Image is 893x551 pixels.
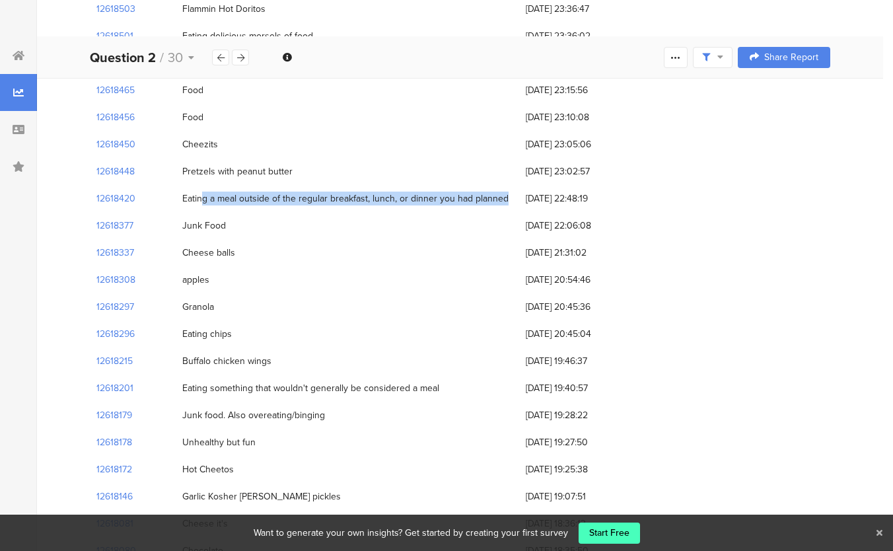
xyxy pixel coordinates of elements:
span: [DATE] 23:36:47 [526,2,631,16]
span: [DATE] 19:28:22 [526,408,631,422]
div: Food [182,110,203,124]
span: [DATE] 19:07:51 [526,490,631,503]
div: Eating a meal outside of the regular breakfast, lunch, or dinner you had planned [182,192,509,205]
span: [DATE] 22:48:19 [526,192,631,205]
span: [DATE] 22:06:08 [526,219,631,233]
span: [DATE] 23:10:08 [526,110,631,124]
section: 12618377 [96,219,133,233]
section: 12618308 [96,273,135,287]
span: / [160,48,164,67]
div: Granola [182,300,214,314]
section: 12618450 [96,137,135,151]
div: Buffalo chicken wings [182,354,271,368]
section: 12618146 [96,490,133,503]
section: 12618503 [96,2,135,16]
span: [DATE] 23:15:56 [526,83,631,97]
div: Garlic Kosher [PERSON_NAME] pickles [182,490,341,503]
span: [DATE] 20:45:36 [526,300,631,314]
div: Get started by creating your first survey [405,526,568,540]
div: Cheese balls [182,246,235,260]
div: Unhealthy but fun [182,435,256,449]
div: Eating something that wouldn't generally be considered a meal [182,381,439,395]
span: [DATE] 19:27:50 [526,435,631,449]
span: [DATE] 20:45:04 [526,327,631,341]
span: 30 [168,48,183,67]
div: Eating delicious morsels of food [182,29,313,43]
section: 12618297 [96,300,134,314]
div: Cheezits [182,137,218,151]
div: Hot Cheetos [182,462,234,476]
span: [DATE] 23:02:57 [526,165,631,178]
span: [DATE] 19:25:38 [526,462,631,476]
div: Eating chips [182,327,232,341]
div: Junk food. Also overeating/binging [182,408,325,422]
span: [DATE] 23:05:06 [526,137,631,151]
section: 12618172 [96,462,132,476]
div: apples [182,273,209,287]
section: 12618448 [96,165,135,178]
div: Food [182,83,203,97]
section: 12618178 [96,435,132,449]
section: 12618501 [96,29,133,43]
b: Question 2 [90,48,156,67]
div: Want to generate your own insights? [254,526,402,540]
div: Flammin Hot Doritos [182,2,266,16]
span: [DATE] 19:46:37 [526,354,631,368]
span: [DATE] 21:31:02 [526,246,631,260]
section: 12618296 [96,327,135,341]
section: 12618420 [96,192,135,205]
div: Pretzels with peanut butter [182,165,293,178]
div: Junk Food [182,219,226,233]
section: 12618337 [96,246,134,260]
section: 12618215 [96,354,133,368]
span: [DATE] 20:54:46 [526,273,631,287]
section: 12618456 [96,110,135,124]
section: 12618179 [96,408,132,422]
section: 12618201 [96,381,133,395]
span: [DATE] 23:36:02 [526,29,631,43]
span: [DATE] 19:40:57 [526,381,631,395]
a: Start Free [579,523,640,544]
section: 12618465 [96,83,135,97]
span: Share Report [764,53,818,62]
